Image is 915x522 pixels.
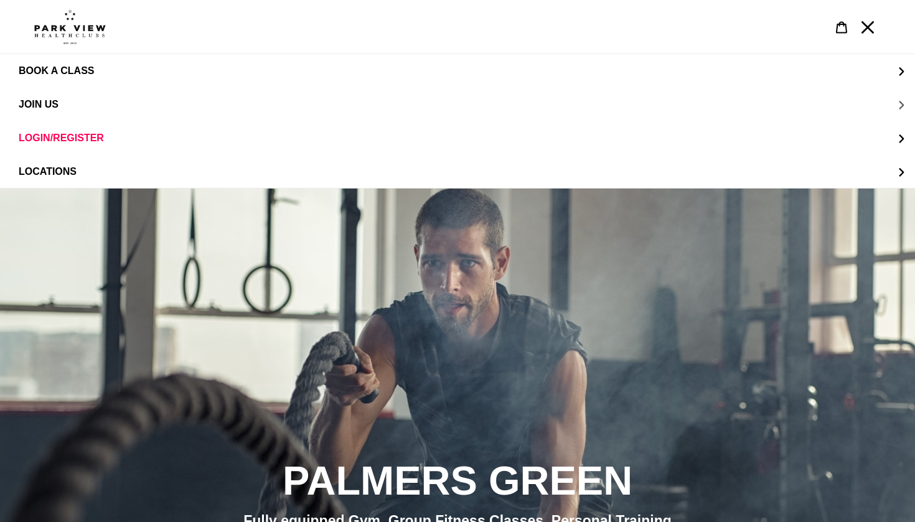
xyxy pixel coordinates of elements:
[19,65,94,77] span: BOOK A CLASS
[19,166,77,177] span: LOCATIONS
[855,14,881,40] button: Menu
[19,133,104,144] span: LOGIN/REGISTER
[34,9,106,44] img: Park view health clubs is a gym near you.
[19,99,59,110] span: JOIN US
[118,457,797,505] h2: PALMERS GREEN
